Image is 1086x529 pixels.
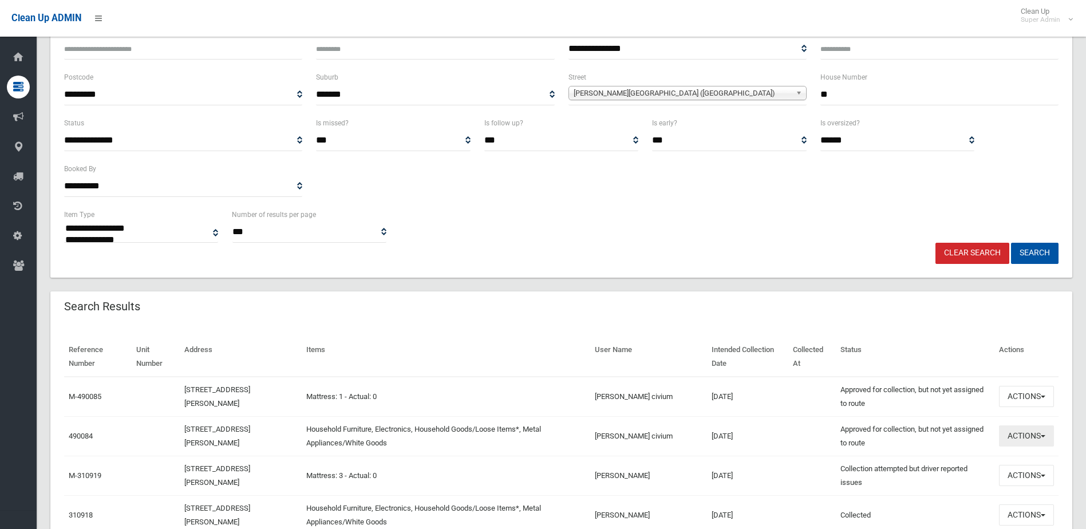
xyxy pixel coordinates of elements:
a: 310918 [69,511,93,519]
label: Is follow up? [484,117,523,129]
a: M-490085 [69,392,101,401]
td: Household Furniture, Electronics, Household Goods/Loose Items*, Metal Appliances/White Goods [302,416,590,456]
td: Collection attempted but driver reported issues [836,456,994,495]
td: [PERSON_NAME] civium [590,377,707,417]
label: Street [568,71,586,84]
header: Search Results [50,295,154,318]
a: [STREET_ADDRESS][PERSON_NAME] [184,504,250,526]
a: [STREET_ADDRESS][PERSON_NAME] [184,464,250,487]
label: Item Type [64,208,94,221]
button: Search [1011,243,1059,264]
label: Number of results per page [232,208,316,221]
label: Booked By [64,163,96,175]
td: Mattress: 1 - Actual: 0 [302,377,590,417]
td: [PERSON_NAME] civium [590,416,707,456]
label: Is early? [652,117,677,129]
a: [STREET_ADDRESS][PERSON_NAME] [184,425,250,447]
small: Super Admin [1021,15,1060,24]
a: [STREET_ADDRESS][PERSON_NAME] [184,385,250,408]
label: Status [64,117,84,129]
a: Clear Search [935,243,1009,264]
label: Is missed? [316,117,349,129]
span: [PERSON_NAME][GEOGRAPHIC_DATA] ([GEOGRAPHIC_DATA]) [574,86,791,100]
label: Postcode [64,71,93,84]
td: Approved for collection, but not yet assigned to route [836,416,994,456]
td: [DATE] [707,456,788,495]
td: [PERSON_NAME] [590,456,707,495]
th: Status [836,337,994,377]
span: Clean Up ADMIN [11,13,81,23]
td: Mattress: 3 - Actual: 0 [302,456,590,495]
a: 490084 [69,432,93,440]
button: Actions [999,465,1054,486]
label: House Number [820,71,867,84]
td: Approved for collection, but not yet assigned to route [836,377,994,417]
button: Actions [999,425,1054,447]
label: Suburb [316,71,338,84]
a: M-310919 [69,471,101,480]
td: [DATE] [707,377,788,417]
label: Is oversized? [820,117,860,129]
span: Clean Up [1015,7,1072,24]
th: Intended Collection Date [707,337,788,377]
th: Reference Number [64,337,132,377]
button: Actions [999,386,1054,407]
th: Collected At [788,337,836,377]
th: Items [302,337,590,377]
th: Actions [994,337,1059,377]
td: [DATE] [707,416,788,456]
button: Actions [999,504,1054,526]
th: Address [180,337,302,377]
th: User Name [590,337,707,377]
th: Unit Number [132,337,180,377]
